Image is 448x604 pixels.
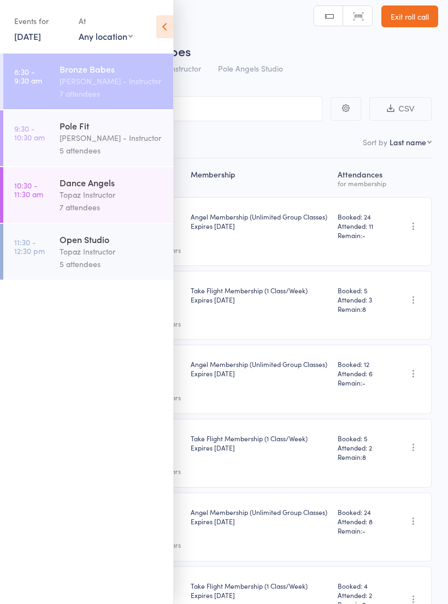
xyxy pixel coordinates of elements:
[60,63,164,75] div: Bronze Babes
[60,120,164,132] div: Pole Fit
[338,230,387,240] span: Remain:
[186,163,333,192] div: Membership
[60,188,164,201] div: Topaz Instructor
[79,30,133,42] div: Any location
[338,304,387,313] span: Remain:
[191,581,329,600] div: Take Flight Membership (1 Class/Week)
[338,180,387,187] div: for membership
[191,434,329,452] div: Take Flight Membership (1 Class/Week)
[191,359,329,378] div: Angel Membership (Unlimited Group Classes)
[191,590,329,600] div: Expires [DATE]
[362,378,366,387] span: -
[191,221,329,230] div: Expires [DATE]
[362,526,366,535] span: -
[60,258,164,270] div: 5 attendees
[60,87,164,100] div: 7 attendees
[338,590,387,600] span: Attended: 2
[3,110,173,166] a: 9:30 -10:30 amPole Fit[PERSON_NAME] - Instructor5 attendees
[3,167,173,223] a: 10:30 -11:30 amDance AngelsTopaz Instructor7 attendees
[338,507,387,517] span: Booked: 24
[191,369,329,378] div: Expires [DATE]
[191,507,329,526] div: Angel Membership (Unlimited Group Classes)
[381,5,438,27] a: Exit roll call
[3,54,173,109] a: 8:30 -9:30 amBronze Babes[PERSON_NAME] - Instructor7 attendees
[338,452,387,461] span: Remain:
[338,369,387,378] span: Attended: 6
[191,517,329,526] div: Expires [DATE]
[60,144,164,157] div: 5 attendees
[79,12,133,30] div: At
[338,295,387,304] span: Attended: 3
[362,304,366,313] span: 8
[14,124,45,141] time: 9:30 - 10:30 am
[60,132,164,144] div: [PERSON_NAME] - Instructor
[3,224,173,280] a: 11:30 -12:30 pmOpen StudioTopaz Instructor5 attendees
[338,221,387,230] span: Attended: 11
[369,97,432,121] button: CSV
[14,12,68,30] div: Events for
[362,452,366,461] span: 8
[60,176,164,188] div: Dance Angels
[362,230,366,240] span: -
[333,163,391,192] div: Atten­dances
[338,286,387,295] span: Booked: 5
[60,233,164,245] div: Open Studio
[14,238,45,255] time: 11:30 - 12:30 pm
[60,75,164,87] div: [PERSON_NAME] - Instructor
[191,295,329,304] div: Expires [DATE]
[363,137,387,147] label: Sort by
[218,63,283,74] span: Pole Angels Studio
[60,245,164,258] div: Topaz Instructor
[390,137,426,147] div: Last name
[338,517,387,526] span: Attended: 8
[338,359,387,369] span: Booked: 12
[60,201,164,214] div: 7 attendees
[14,67,42,85] time: 8:30 - 9:30 am
[14,181,43,198] time: 10:30 - 11:30 am
[338,434,387,443] span: Booked: 5
[338,378,387,387] span: Remain:
[338,526,387,535] span: Remain:
[191,286,329,304] div: Take Flight Membership (1 Class/Week)
[338,581,387,590] span: Booked: 4
[338,443,387,452] span: Attended: 2
[14,30,41,42] a: [DATE]
[338,212,387,221] span: Booked: 24
[191,443,329,452] div: Expires [DATE]
[191,212,329,230] div: Angel Membership (Unlimited Group Classes)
